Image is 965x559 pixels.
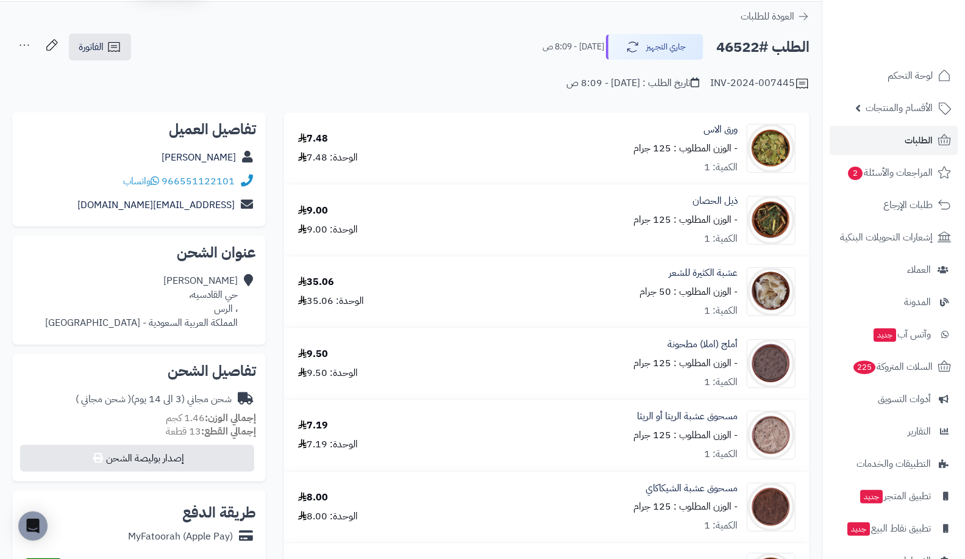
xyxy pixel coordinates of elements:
[633,428,738,442] small: - الوزن المطلوب : 125 جرام
[830,514,958,543] a: تطبيق نقاط البيعجديد
[704,304,738,318] div: الكمية: 1
[566,76,699,90] div: تاريخ الطلب : [DATE] - 8:09 ص
[830,352,958,381] a: السلات المتروكة225
[162,174,235,189] a: 966551122101
[859,488,931,505] span: تطبيق المتجر
[18,511,48,541] div: Open Intercom Messenger
[848,167,863,180] span: 2
[840,229,933,246] span: إشعارات التحويلات البنكية
[882,9,953,35] img: logo-2.png
[830,320,958,349] a: وآتس آبجديد
[853,361,875,374] span: 225
[166,424,256,439] small: 13 قطعة
[878,391,931,408] span: أدوات التسويق
[22,245,256,260] h2: عنوان الشحن
[704,375,738,389] div: الكمية: 1
[883,197,933,214] span: طلبات الإرجاع
[205,411,256,425] strong: إجمالي الوزن:
[633,356,738,370] small: - الوزن المطلوب : 125 جرام
[830,481,958,511] a: تطبيق المتجرجديد
[907,261,931,278] span: العملاء
[874,328,896,342] span: جديد
[646,481,738,496] a: مسحوق عشبة الشيكاكاي
[704,232,738,246] div: الكمية: 1
[693,194,738,208] a: ذيل الحصان
[741,9,794,24] span: العودة للطلبات
[298,510,358,524] div: الوحدة: 8.00
[69,34,131,60] a: الفاتورة
[22,122,256,137] h2: تفاصيل العميل
[830,223,958,252] a: إشعارات التحويلات البنكية
[747,124,795,173] img: 1659848270-Myrtus-90x90.jpg
[79,40,104,54] span: الفاتورة
[76,392,131,406] span: ( شحن مجاني )
[830,384,958,414] a: أدوات التسويق
[830,158,958,187] a: المراجعات والأسئلة2
[22,364,256,378] h2: تفاصيل الشحن
[128,530,233,544] div: MyFatoorah (Apple Pay)
[637,409,738,424] a: مسحوق عشبة الريتا أو الريثا
[704,160,738,175] div: الكمية: 1
[20,445,254,472] button: إصدار بوليصة الشحن
[704,519,738,533] div: الكمية: 1
[830,190,958,220] a: طلبات الإرجاع
[830,449,958,478] a: التطبيقات والخدمات
[830,61,958,90] a: لوحة التحكم
[123,174,159,189] a: واتساب
[633,212,738,227] small: - الوزن المطلوب : 125 جرام
[747,411,795,460] img: 1667661777-Reetha%20Powder-90x90.jpg
[860,490,883,503] span: جديد
[872,326,931,343] span: وآتس آب
[298,347,328,361] div: 9.50
[298,366,358,380] div: الوحدة: 9.50
[830,255,958,284] a: العملاء
[830,417,958,446] a: التقارير
[904,294,931,311] span: المدونة
[606,34,703,60] button: جاري التجهيز
[830,126,958,155] a: الطلبات
[830,287,958,317] a: المدونة
[45,274,238,330] div: [PERSON_NAME] حي القادسيه، ، الرس المملكة العربية السعودية - [GEOGRAPHIC_DATA]
[846,520,931,537] span: تطبيق نقاط البيع
[747,267,795,316] img: 1660147750-Kathira-90x90.jpg
[298,419,328,433] div: 7.19
[201,424,256,439] strong: إجمالي القطع:
[905,132,933,149] span: الطلبات
[888,67,933,84] span: لوحة التحكم
[298,132,328,146] div: 7.48
[866,99,933,117] span: الأقسام والمنتجات
[77,198,235,212] a: [EMAIL_ADDRESS][DOMAIN_NAME]
[747,483,795,532] img: 1662098715-Shikakai%20Powder-90x90.jpg
[298,294,364,308] div: الوحدة: 35.06
[639,284,738,299] small: - الوزن المطلوب : 50 جرام
[669,266,738,280] a: عشبة الكثيرة للشعر
[298,438,358,452] div: الوحدة: 7.19
[847,164,933,181] span: المراجعات والأسئلة
[908,423,931,440] span: التقارير
[298,223,358,237] div: الوحدة: 9.00
[633,499,738,514] small: - الوزن المطلوب : 125 جرام
[716,35,810,60] h2: الطلب #46522
[298,275,334,289] div: 35.06
[162,150,236,165] a: [PERSON_NAME]
[668,337,738,352] a: أملج (املا) مطحونة
[166,411,256,425] small: 1.46 كجم
[633,141,738,156] small: - الوزن المطلوب : 125 جرام
[747,196,795,245] img: 1650694361-Hosetail-90x90.jpg
[298,151,358,165] div: الوحدة: 7.48
[710,76,810,91] div: INV-2024-007445
[847,522,870,536] span: جديد
[852,358,933,375] span: السلات المتروكة
[704,447,738,461] div: الكمية: 1
[543,41,604,53] small: [DATE] - 8:09 ص
[182,505,256,520] h2: طريقة الدفع
[747,339,795,388] img: 1662097306-Amaala%20Powder-90x90.jpg
[76,392,232,406] div: شحن مجاني (3 الى 14 يوم)
[703,123,738,137] a: ورق الاس
[298,491,328,505] div: 8.00
[298,204,328,218] div: 9.00
[741,9,810,24] a: العودة للطلبات
[856,455,931,472] span: التطبيقات والخدمات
